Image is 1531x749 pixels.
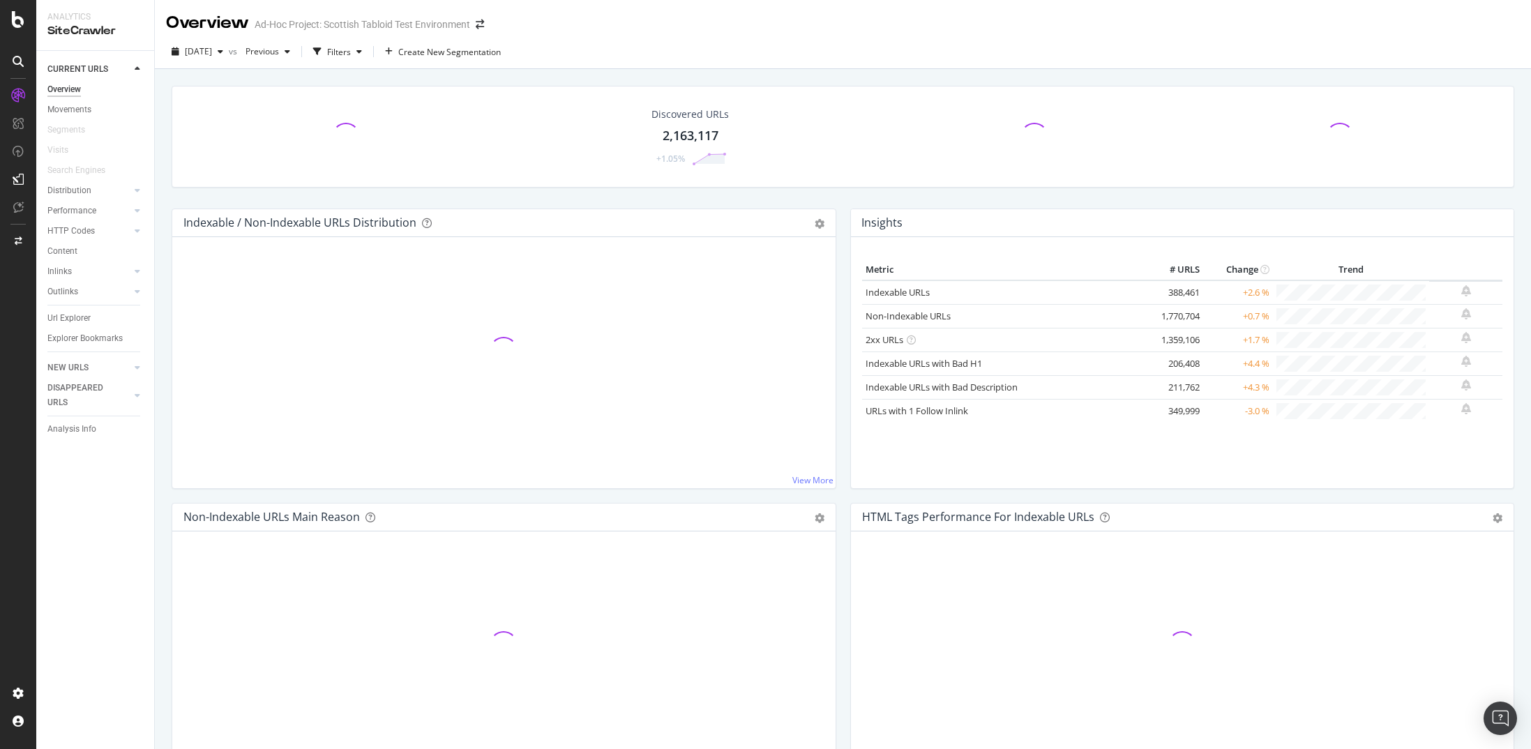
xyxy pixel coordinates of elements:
[1461,308,1471,319] div: bell-plus
[1461,403,1471,414] div: bell-plus
[240,45,279,57] span: Previous
[47,331,144,346] a: Explorer Bookmarks
[47,204,130,218] a: Performance
[47,123,99,137] a: Segments
[379,40,506,63] button: Create New Segmentation
[47,82,144,97] a: Overview
[47,244,144,259] a: Content
[47,11,143,23] div: Analytics
[1203,259,1273,280] th: Change
[185,45,212,57] span: 2025 Aug. 18th
[1493,513,1502,523] div: gear
[47,381,118,410] div: DISAPPEARED URLS
[866,286,930,298] a: Indexable URLs
[240,40,296,63] button: Previous
[47,361,130,375] a: NEW URLS
[47,285,78,299] div: Outlinks
[47,143,68,158] div: Visits
[656,153,685,165] div: +1.05%
[47,163,105,178] div: Search Engines
[47,361,89,375] div: NEW URLS
[47,183,91,198] div: Distribution
[815,513,824,523] div: gear
[327,46,351,58] div: Filters
[866,381,1018,393] a: Indexable URLs with Bad Description
[1273,259,1429,280] th: Trend
[1484,702,1517,735] div: Open Intercom Messenger
[47,82,81,97] div: Overview
[663,127,718,145] div: 2,163,117
[47,244,77,259] div: Content
[47,204,96,218] div: Performance
[1203,328,1273,351] td: +1.7 %
[1203,351,1273,375] td: +4.4 %
[862,510,1094,524] div: HTML Tags Performance for Indexable URLs
[866,404,968,417] a: URLs with 1 Follow Inlink
[47,183,130,198] a: Distribution
[47,123,85,137] div: Segments
[47,62,130,77] a: CURRENT URLS
[183,215,416,229] div: Indexable / Non-Indexable URLs Distribution
[47,103,144,117] a: Movements
[47,285,130,299] a: Outlinks
[166,40,229,63] button: [DATE]
[1461,379,1471,391] div: bell-plus
[866,357,982,370] a: Indexable URLs with Bad H1
[47,143,82,158] a: Visits
[47,422,96,437] div: Analysis Info
[47,62,108,77] div: CURRENT URLS
[861,213,903,232] h4: Insights
[1147,280,1203,305] td: 388,461
[1147,375,1203,399] td: 211,762
[1147,399,1203,423] td: 349,999
[47,264,130,279] a: Inlinks
[183,510,360,524] div: Non-Indexable URLs Main Reason
[47,331,123,346] div: Explorer Bookmarks
[1461,332,1471,343] div: bell-plus
[47,381,130,410] a: DISAPPEARED URLS
[866,333,903,346] a: 2xx URLs
[1147,259,1203,280] th: # URLS
[166,11,249,35] div: Overview
[47,163,119,178] a: Search Engines
[862,259,1148,280] th: Metric
[47,422,144,437] a: Analysis Info
[229,45,240,57] span: vs
[815,219,824,229] div: gear
[47,103,91,117] div: Movements
[308,40,368,63] button: Filters
[47,23,143,39] div: SiteCrawler
[47,311,144,326] a: Url Explorer
[398,46,501,58] span: Create New Segmentation
[1461,285,1471,296] div: bell-plus
[1147,304,1203,328] td: 1,770,704
[1203,399,1273,423] td: -3.0 %
[1147,351,1203,375] td: 206,408
[255,17,470,31] div: Ad-Hoc Project: Scottish Tabloid Test Environment
[1203,375,1273,399] td: +4.3 %
[1461,356,1471,367] div: bell-plus
[792,474,834,486] a: View More
[47,264,72,279] div: Inlinks
[1203,280,1273,305] td: +2.6 %
[47,224,130,239] a: HTTP Codes
[47,311,91,326] div: Url Explorer
[47,224,95,239] div: HTTP Codes
[476,20,484,29] div: arrow-right-arrow-left
[1203,304,1273,328] td: +0.7 %
[866,310,951,322] a: Non-Indexable URLs
[651,107,729,121] div: Discovered URLs
[1147,328,1203,351] td: 1,359,106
